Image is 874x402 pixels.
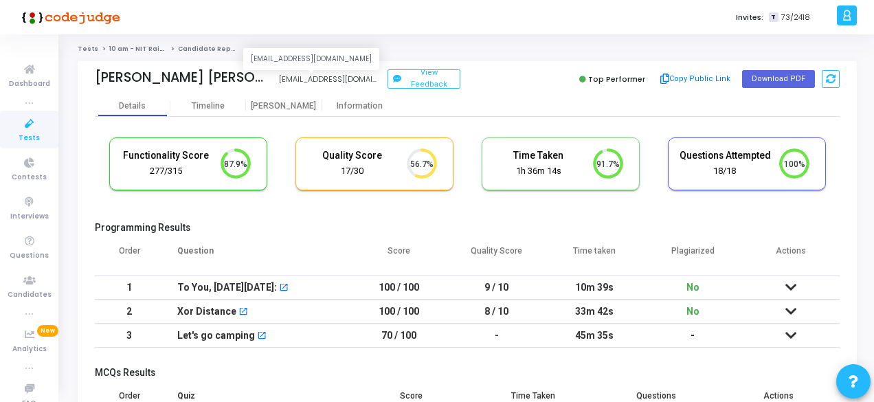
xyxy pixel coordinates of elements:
td: 100 / 100 [350,276,448,300]
span: T [769,12,778,23]
span: New [37,325,58,337]
img: logo [17,3,120,31]
nav: breadcrumb [78,45,857,54]
span: - [691,330,695,341]
div: Timeline [192,101,225,111]
div: Let's go camping [177,324,255,347]
div: To You, [DATE][DATE]: [177,276,277,299]
td: 10m 39s [546,276,644,300]
span: Questions [10,250,49,262]
td: 2 [95,300,164,324]
a: 10 am - NIT Raipur - Titan Engineering Intern 2026 [109,45,280,53]
span: Tests [19,133,40,144]
div: Details [119,101,146,111]
h5: MCQs Results [95,367,840,379]
div: [PERSON_NAME] [246,101,322,111]
td: 33m 42s [546,300,644,324]
div: 1h 36m 14s [493,165,585,178]
span: Contests [12,172,47,183]
td: 8 / 10 [448,300,546,324]
button: Download PDF [742,70,815,88]
label: Invites: [736,12,763,23]
span: Analytics [12,344,47,355]
th: Time taken [546,237,644,276]
mat-icon: open_in_new [257,332,267,342]
th: Plagiarized [644,237,742,276]
h5: Functionality Score [120,150,212,161]
mat-icon: open_in_new [279,284,289,293]
h5: Quality Score [306,150,399,161]
td: 100 / 100 [350,300,448,324]
div: [EMAIL_ADDRESS][DOMAIN_NAME] [279,74,381,85]
span: 73/2418 [781,12,810,23]
div: [PERSON_NAME] [PERSON_NAME] [95,69,272,85]
td: - [448,324,546,348]
span: Dashboard [9,78,50,90]
div: 17/30 [306,165,399,178]
span: Candidate Report [178,45,241,53]
td: 70 / 100 [350,324,448,348]
a: Tests [78,45,98,53]
span: No [686,282,699,293]
div: Information [322,101,397,111]
th: Question [164,237,350,276]
div: 277/315 [120,165,212,178]
th: Quality Score [448,237,546,276]
h5: Time Taken [493,150,585,161]
div: Xor Distance [177,300,236,323]
span: Interviews [10,211,49,223]
button: Copy Public Link [656,69,735,89]
td: 3 [95,324,164,348]
th: Score [350,237,448,276]
span: Top Performer [588,74,645,85]
span: No [686,306,699,317]
th: Actions [741,237,840,276]
span: Candidates [8,289,52,301]
td: 9 / 10 [448,276,546,300]
td: 1 [95,276,164,300]
h5: Programming Results [95,222,840,234]
div: 18/18 [679,165,771,178]
td: 45m 35s [546,324,644,348]
h5: Questions Attempted [679,150,771,161]
mat-icon: open_in_new [238,308,248,317]
button: View Feedback [388,69,460,89]
th: Order [95,237,164,276]
div: [EMAIL_ADDRESS][DOMAIN_NAME] [243,49,379,70]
